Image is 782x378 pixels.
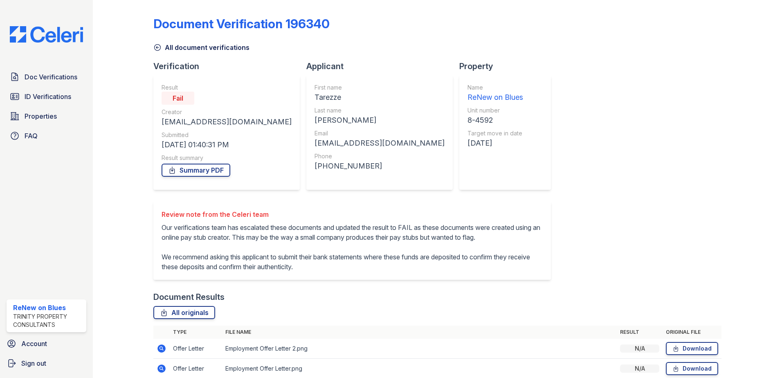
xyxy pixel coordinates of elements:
a: FAQ [7,128,86,144]
div: [PHONE_NUMBER] [315,160,445,172]
div: N/A [620,344,659,353]
div: [EMAIL_ADDRESS][DOMAIN_NAME] [315,137,445,149]
th: Result [617,326,663,339]
a: All document verifications [153,43,249,52]
div: [DATE] [467,137,523,149]
th: Type [170,326,222,339]
span: ID Verifications [25,92,71,101]
a: Download [666,362,718,375]
div: Document Verification 196340 [153,16,330,31]
span: Account [21,339,47,349]
a: Properties [7,108,86,124]
div: [DATE] 01:40:31 PM [162,139,292,151]
div: Document Results [153,291,225,303]
div: Result [162,83,292,92]
a: Account [3,335,90,352]
div: Property [459,61,557,72]
div: Target move in date [467,129,523,137]
th: Original file [663,326,721,339]
a: Sign out [3,355,90,371]
span: Properties [25,111,57,121]
div: Submitted [162,131,292,139]
span: Sign out [21,358,46,368]
div: Last name [315,106,445,115]
div: [EMAIL_ADDRESS][DOMAIN_NAME] [162,116,292,128]
div: First name [315,83,445,92]
div: [PERSON_NAME] [315,115,445,126]
div: 8-4592 [467,115,523,126]
a: Download [666,342,718,355]
td: Employment Offer Letter 2.png [222,339,617,359]
div: Phone [315,152,445,160]
div: N/A [620,364,659,373]
a: All originals [153,306,215,319]
a: Doc Verifications [7,69,86,85]
div: Review note from the Celeri team [162,209,543,219]
div: Unit number [467,106,523,115]
a: Summary PDF [162,164,230,177]
span: FAQ [25,131,38,141]
td: Offer Letter [170,339,222,359]
div: Applicant [306,61,459,72]
div: Result summary [162,154,292,162]
div: Fail [162,92,194,105]
div: Creator [162,108,292,116]
img: CE_Logo_Blue-a8612792a0a2168367f1c8372b55b34899dd931a85d93a1a3d3e32e68fde9ad4.png [3,26,90,43]
div: Verification [153,61,306,72]
div: Name [467,83,523,92]
a: ID Verifications [7,88,86,105]
div: ReNew on Blues [13,303,83,313]
div: ReNew on Blues [467,92,523,103]
th: File name [222,326,617,339]
div: Tarezze [315,92,445,103]
div: Trinity Property Consultants [13,313,83,329]
div: Email [315,129,445,137]
span: Doc Verifications [25,72,77,82]
p: Our verifications team has escalated these documents and updated the result to FAIL as these docu... [162,223,543,272]
a: Name ReNew on Blues [467,83,523,103]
